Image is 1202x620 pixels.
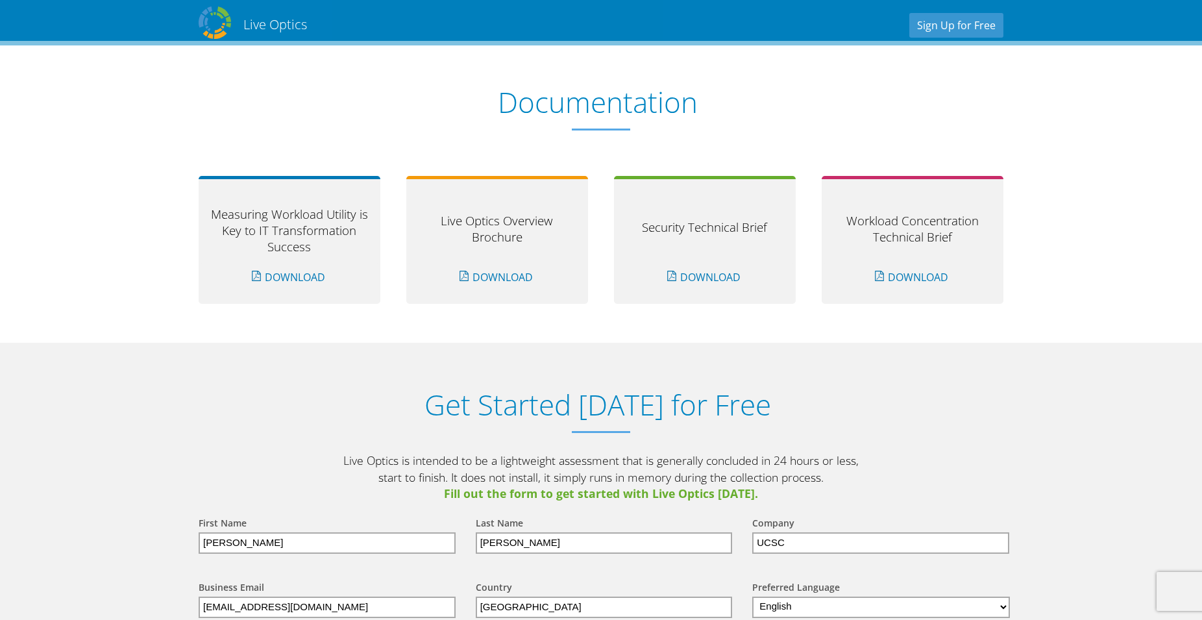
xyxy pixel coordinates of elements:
[476,581,512,597] label: Country
[476,517,523,532] label: Last Name
[831,212,994,245] h3: Workload Concentration Technical Brief
[453,265,541,290] a: Download
[623,219,787,235] h3: Security Technical Brief
[199,581,264,597] label: Business Email
[186,86,1010,119] h1: Documentation
[199,517,247,532] label: First Name
[752,581,840,597] label: Preferred Language
[243,16,307,33] h2: Live Optics
[661,265,748,290] a: Download
[476,597,733,618] input: Start typing to search for a country
[208,206,371,254] h3: Measuring Workload Utility is Key to IT Transformation Success
[245,265,333,290] a: Download
[341,486,861,502] span: Fill out the form to get started with Live Optics [DATE].
[752,517,794,532] label: Company
[341,453,861,502] p: Live Optics is intended to be a lightweight assessment that is generally concluded in 24 hours or...
[415,212,579,245] h3: Live Optics Overview Brochure
[868,265,956,290] a: Download
[909,13,1003,38] a: Sign Up for Free
[186,388,1010,421] h1: Get Started [DATE] for Free
[199,6,231,39] img: Dell Dpack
